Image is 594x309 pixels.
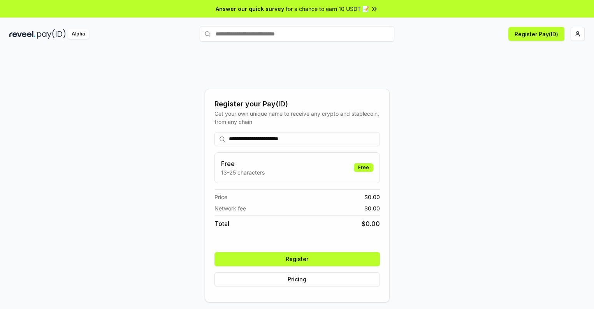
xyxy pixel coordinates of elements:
[364,204,380,212] span: $ 0.00
[354,163,373,172] div: Free
[67,29,89,39] div: Alpha
[214,204,246,212] span: Network fee
[214,109,380,126] div: Get your own unique name to receive any crypto and stablecoin, from any chain
[214,219,229,228] span: Total
[508,27,564,41] button: Register Pay(ID)
[9,29,35,39] img: reveel_dark
[216,5,284,13] span: Answer our quick survey
[214,252,380,266] button: Register
[214,272,380,286] button: Pricing
[364,193,380,201] span: $ 0.00
[362,219,380,228] span: $ 0.00
[221,159,265,168] h3: Free
[221,168,265,177] p: 13-25 characters
[214,193,227,201] span: Price
[214,99,380,109] div: Register your Pay(ID)
[286,5,369,13] span: for a chance to earn 10 USDT 📝
[37,29,66,39] img: pay_id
